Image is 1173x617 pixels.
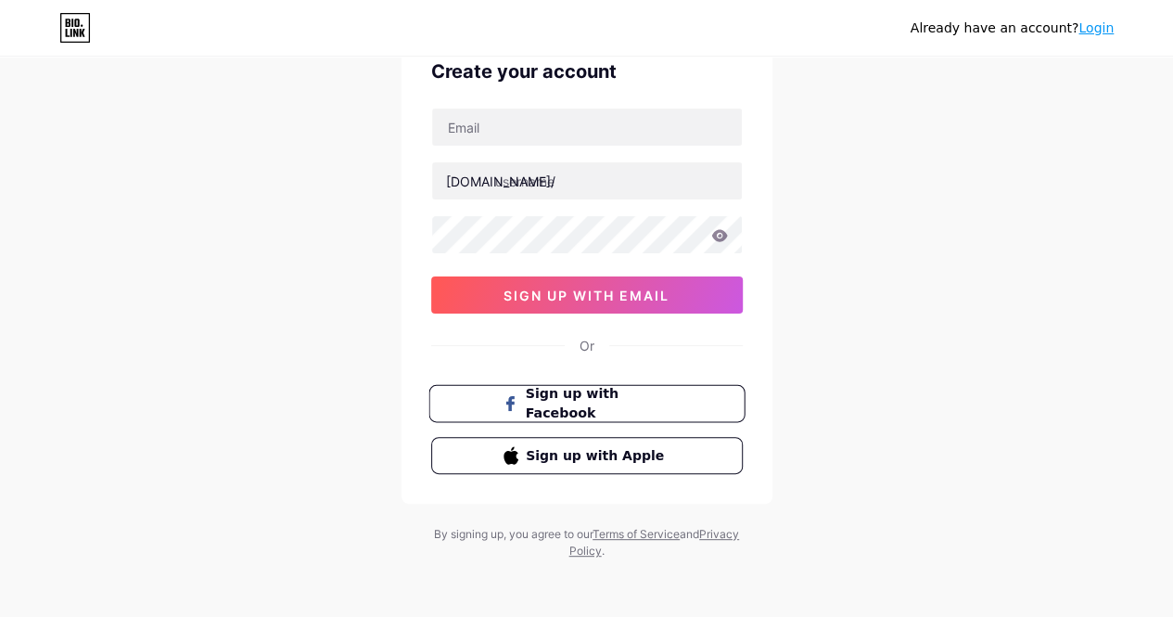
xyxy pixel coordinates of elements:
div: Create your account [431,58,743,85]
a: Login [1078,20,1114,35]
div: [DOMAIN_NAME]/ [446,172,555,191]
span: sign up with email [504,288,669,303]
div: By signing up, you agree to our and . [429,526,745,559]
button: sign up with email [431,276,743,314]
div: Or [580,336,594,355]
button: Sign up with Apple [431,437,743,474]
input: username [432,162,742,199]
span: Sign up with Facebook [525,384,670,424]
a: Sign up with Facebook [431,385,743,422]
div: Already have an account? [911,19,1114,38]
button: Sign up with Facebook [428,385,745,423]
a: Terms of Service [593,527,680,541]
input: Email [432,109,742,146]
span: Sign up with Apple [526,446,669,466]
